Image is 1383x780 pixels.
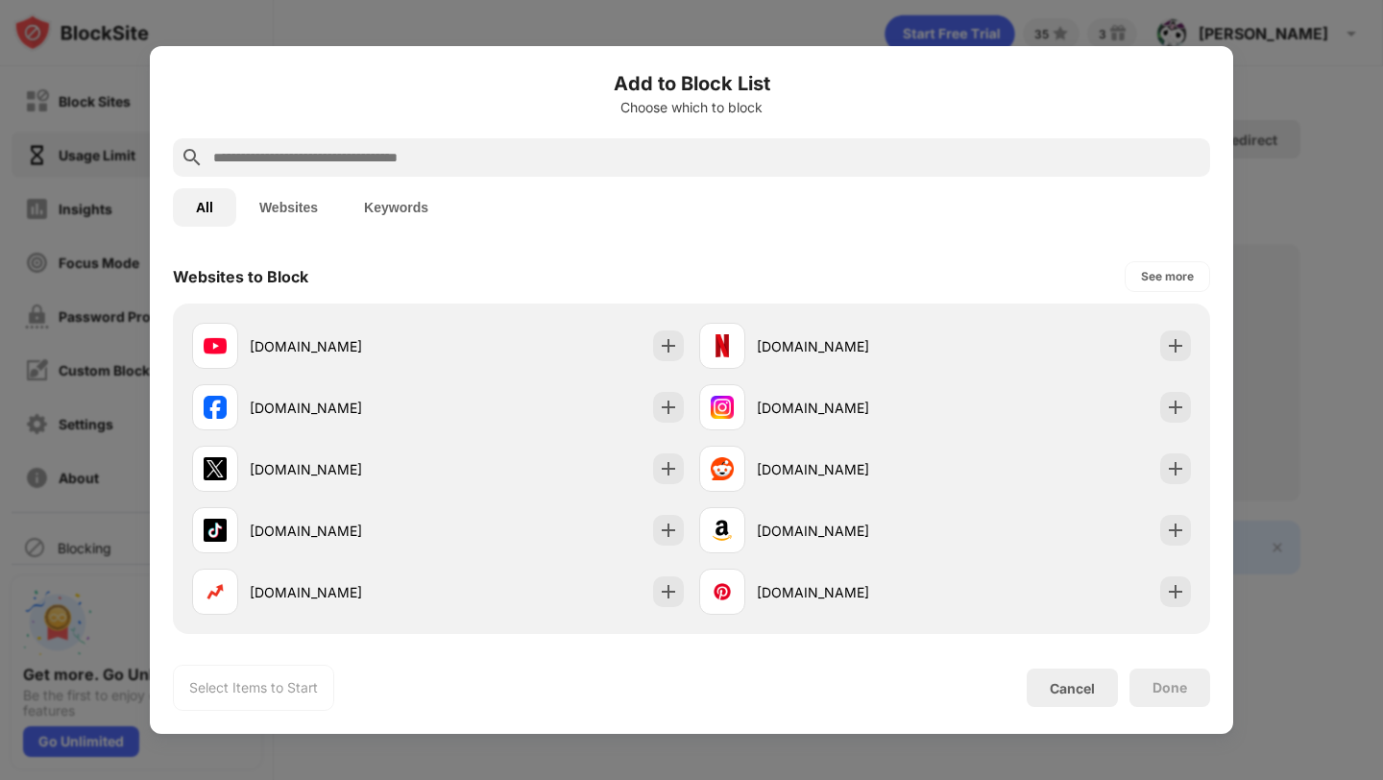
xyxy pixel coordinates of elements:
div: See more [1141,267,1194,286]
div: [DOMAIN_NAME] [757,336,945,356]
button: Websites [236,188,341,227]
img: favicons [204,334,227,357]
div: Choose which to block [173,100,1210,115]
img: favicons [711,457,734,480]
img: search.svg [181,146,204,169]
div: Done [1152,680,1187,695]
div: [DOMAIN_NAME] [250,521,438,541]
img: favicons [204,519,227,542]
img: favicons [711,334,734,357]
button: All [173,188,236,227]
div: [DOMAIN_NAME] [250,459,438,479]
button: Keywords [341,188,451,227]
img: favicons [204,457,227,480]
div: Cancel [1050,680,1095,696]
img: favicons [711,396,734,419]
div: [DOMAIN_NAME] [757,459,945,479]
div: Websites to Block [173,267,308,286]
img: favicons [204,580,227,603]
div: [DOMAIN_NAME] [757,398,945,418]
div: [DOMAIN_NAME] [250,336,438,356]
div: [DOMAIN_NAME] [250,398,438,418]
div: [DOMAIN_NAME] [757,521,945,541]
img: favicons [711,580,734,603]
div: Select Items to Start [189,678,318,697]
img: favicons [204,396,227,419]
div: [DOMAIN_NAME] [250,582,438,602]
div: [DOMAIN_NAME] [757,582,945,602]
img: favicons [711,519,734,542]
h6: Add to Block List [173,69,1210,98]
